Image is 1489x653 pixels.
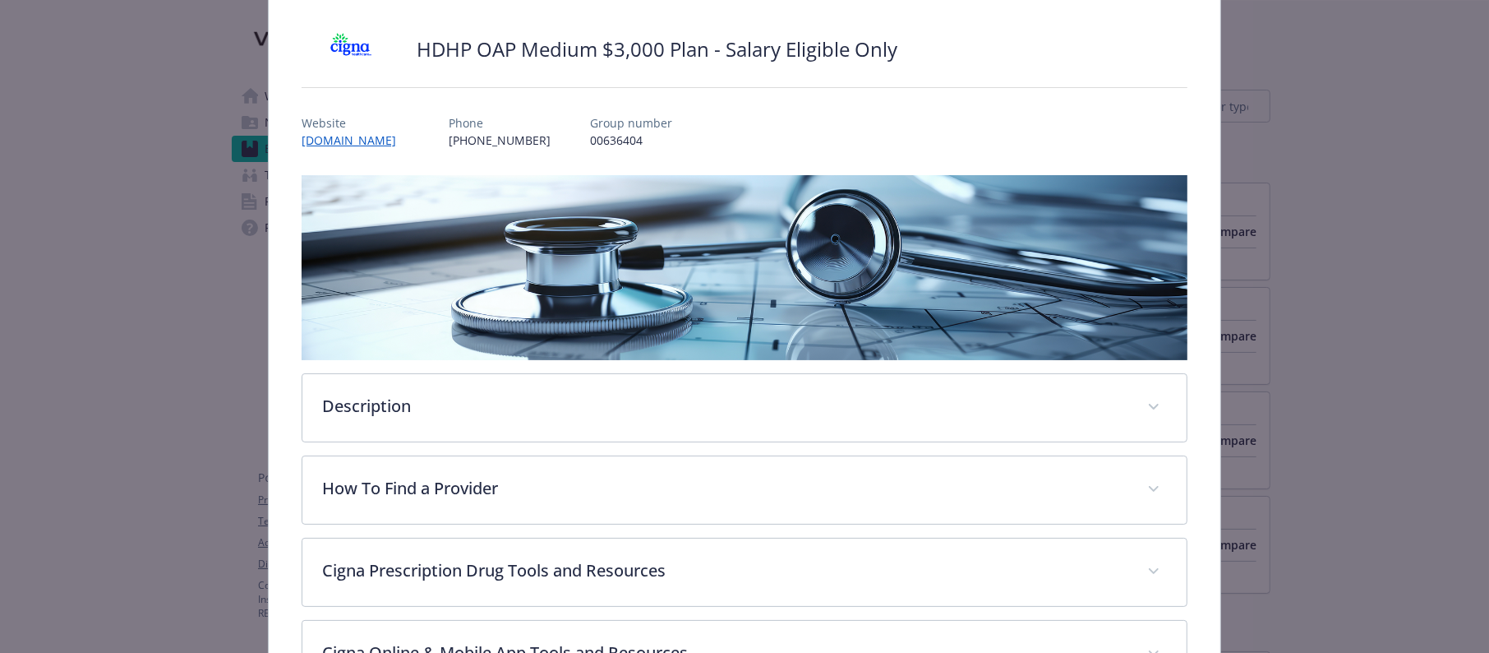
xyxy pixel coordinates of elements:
[417,35,897,63] h2: HDHP OAP Medium $3,000 Plan - Salary Eligible Only
[322,394,1127,419] p: Description
[302,539,1187,606] div: Cigna Prescription Drug Tools and Resources
[449,114,551,132] p: Phone
[302,132,409,148] a: [DOMAIN_NAME]
[302,374,1187,442] div: Description
[449,132,551,149] p: [PHONE_NUMBER]
[590,114,672,132] p: Group number
[302,25,400,74] img: CIGNA
[322,476,1127,501] p: How To Find a Provider
[302,175,1187,360] img: banner
[302,114,409,132] p: Website
[302,456,1187,524] div: How To Find a Provider
[322,558,1127,583] p: Cigna Prescription Drug Tools and Resources
[590,132,672,149] p: 00636404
